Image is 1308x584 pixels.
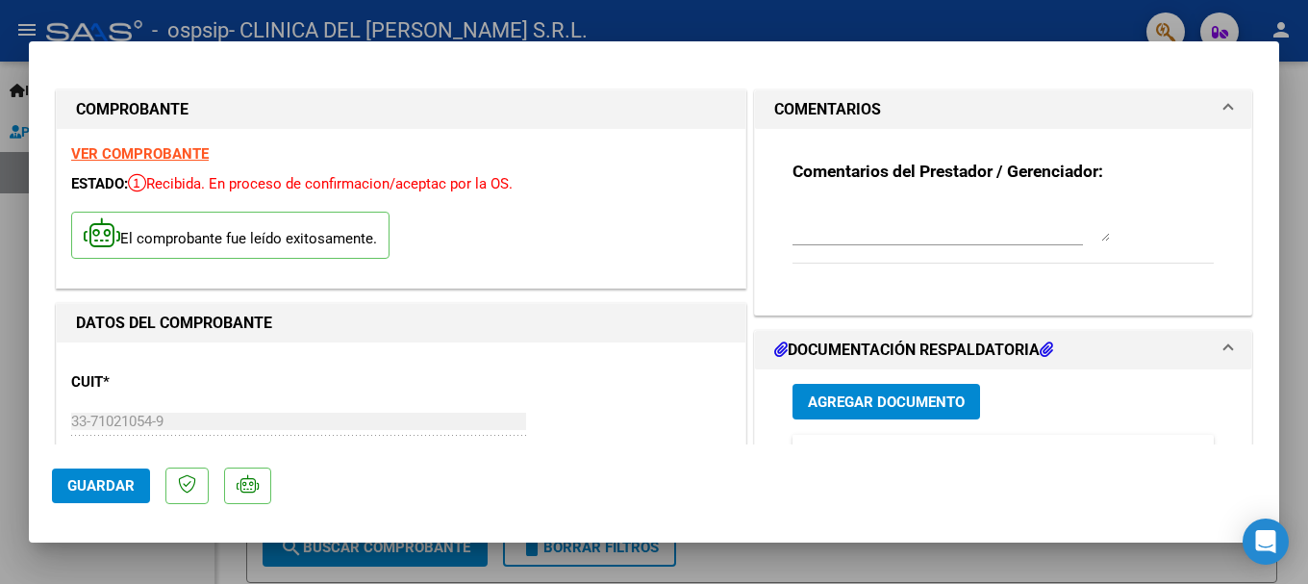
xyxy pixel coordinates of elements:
[76,314,272,332] strong: DATOS DEL COMPROBANTE
[1206,435,1302,476] datatable-header-cell: Acción
[755,331,1251,369] mat-expansion-panel-header: DOCUMENTACIÓN RESPALDATORIA
[755,129,1251,315] div: COMENTARIOS
[841,435,985,476] datatable-header-cell: Documento
[1243,519,1289,565] div: Open Intercom Messenger
[71,212,390,259] p: El comprobante fue leído exitosamente.
[71,145,209,163] a: VER COMPROBANTE
[808,394,965,411] span: Agregar Documento
[792,435,841,476] datatable-header-cell: ID
[71,371,269,394] p: CUIT
[985,435,1110,476] datatable-header-cell: Usuario
[67,477,135,495] span: Guardar
[792,384,980,419] button: Agregar Documento
[792,162,1103,181] strong: Comentarios del Prestador / Gerenciador:
[774,339,1053,362] h1: DOCUMENTACIÓN RESPALDATORIA
[76,100,189,118] strong: COMPROBANTE
[1110,435,1206,476] datatable-header-cell: Subido
[128,175,513,192] span: Recibida. En proceso de confirmacion/aceptac por la OS.
[774,98,881,121] h1: COMENTARIOS
[52,469,150,503] button: Guardar
[755,90,1251,129] mat-expansion-panel-header: COMENTARIOS
[71,175,128,192] span: ESTADO:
